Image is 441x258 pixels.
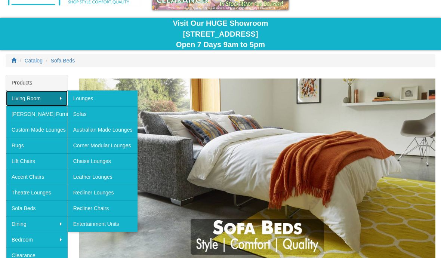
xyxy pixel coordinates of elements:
a: Entertainment Units [68,216,138,232]
div: Visit Our HUGE Showroom [STREET_ADDRESS] Open 7 Days 9am to 5pm [6,18,435,50]
a: Recliner Lounges [68,185,138,200]
a: Bedroom [6,232,68,248]
a: Lounges [68,90,138,106]
a: Sofas [68,106,138,122]
a: Accent Chairs [6,169,68,185]
a: Dining [6,216,68,232]
a: Sofa Beds [6,200,68,216]
a: Catalog [25,58,43,64]
a: Rugs [6,138,68,153]
a: [PERSON_NAME] Furniture [6,106,68,122]
a: Custom Made Lounges [6,122,68,138]
a: Sofa Beds [51,58,75,64]
a: Australian Made Lounges [68,122,138,138]
a: Leather Lounges [68,169,138,185]
a: Living Room [6,90,68,106]
a: Chaise Lounges [68,153,138,169]
div: Products [6,75,68,90]
a: Lift Chairs [6,153,68,169]
a: Theatre Lounges [6,185,68,200]
a: Recliner Chairs [68,200,138,216]
a: Corner Modular Lounges [68,138,138,153]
